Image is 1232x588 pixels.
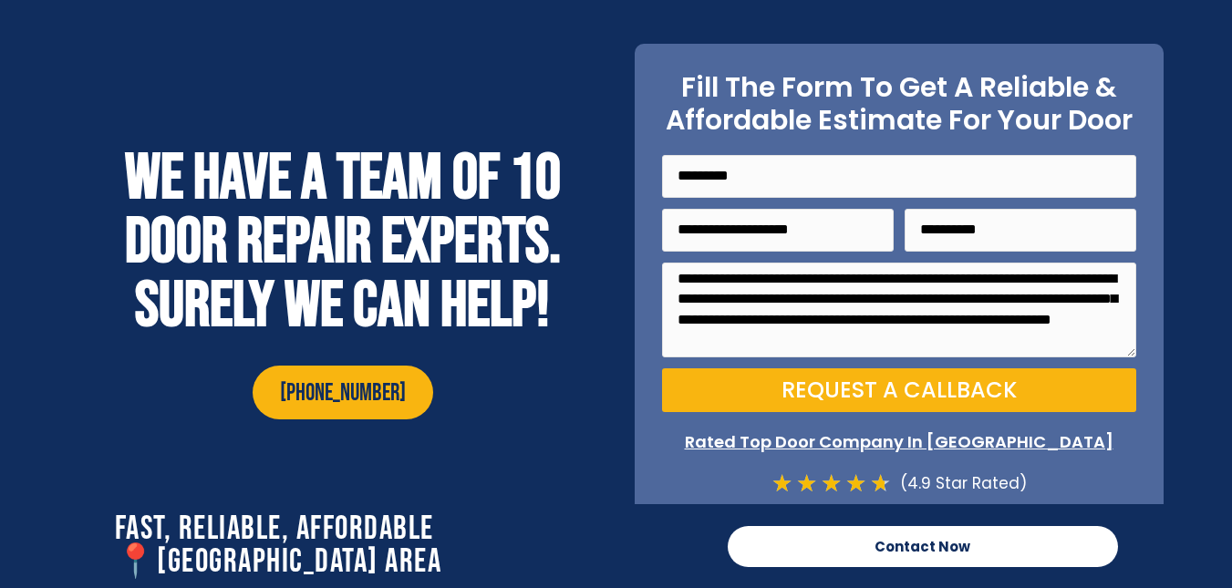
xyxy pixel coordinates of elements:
[662,430,1136,453] p: Rated Top Door Company In [GEOGRAPHIC_DATA]
[845,471,866,496] i: ★
[891,471,1027,496] div: (4.9 Star Rated)
[821,471,842,496] i: ★
[782,379,1017,401] span: Request a Callback
[662,368,1136,412] button: Request a Callback
[115,513,709,579] h2: Fast, Reliable, Affordable 📍[GEOGRAPHIC_DATA] Area
[662,71,1136,137] h2: Fill The Form To Get A Reliable & Affordable Estimate For Your Door
[796,471,817,496] i: ★
[662,155,1136,423] form: On Point Locksmith
[870,471,891,496] i: ★
[280,379,406,408] span: [PHONE_NUMBER]
[728,526,1118,567] a: Contact Now
[253,366,433,419] a: [PHONE_NUMBER]
[875,540,970,553] span: Contact Now
[771,471,792,496] i: ★
[771,471,891,496] div: 4.7/5
[78,147,607,338] h2: WE HAVE A TEAM OF 10 DOOR REPAIR EXPERTS. SURELY WE CAN HELP!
